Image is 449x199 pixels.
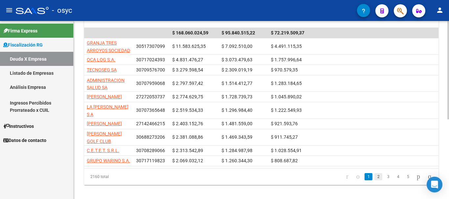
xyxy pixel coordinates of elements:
[222,44,252,49] span: $ 7.092.510,00
[136,81,165,86] span: 30707959068
[271,44,302,49] span: $ 4.491.115,35
[172,108,203,113] span: $ 2.519.534,33
[87,104,129,117] span: LA [PERSON_NAME] S A
[271,81,302,86] span: $ 1.283.184,65
[414,173,423,180] a: go to next page
[5,6,13,14] mat-icon: menu
[87,121,122,126] span: [PERSON_NAME]
[222,158,252,163] span: $ 1.260.344,30
[222,108,252,113] span: $ 1.296.984,40
[393,171,403,182] li: page 4
[136,121,165,126] span: 27142466215
[425,173,434,180] a: go to last page
[172,148,203,153] span: $ 2.313.542,89
[222,148,252,153] span: $ 1.284.987,98
[136,134,165,140] span: 30688273206
[365,173,372,180] a: 1
[222,67,252,72] span: $ 2.309.019,19
[222,94,252,99] span: $ 1.728.739,73
[172,94,203,99] span: $ 2.774.629,75
[136,67,165,72] span: 30709576700
[172,81,203,86] span: $ 2.797.597,42
[87,131,126,151] span: [PERSON_NAME] GOLF CLUB ASOCIACION CIVIL
[271,94,302,99] span: $ 1.045.890,02
[3,137,46,144] span: Datos de contacto
[3,41,43,49] span: Fiscalización RG
[136,94,165,99] span: 27272053737
[374,173,382,180] a: 2
[271,121,298,126] span: $ 921.593,76
[271,108,302,113] span: $ 1.222.549,93
[87,40,130,83] span: GRANJA TRES ARROYOS SOCIEDAD ANONIMA COMERCIAL AGROPECUARIA FIN E INDUSTRIAL
[384,173,392,180] a: 3
[271,30,304,35] span: $ 72.219.509,37
[87,158,130,163] span: GRUPO WARINO S.A.
[436,6,444,14] mat-icon: person
[136,158,165,163] span: 30717119823
[343,173,351,180] a: go to first page
[222,121,252,126] span: $ 1.481.559,00
[172,67,203,72] span: $ 3.279.598,54
[52,3,72,18] span: - osyc
[271,148,302,153] span: $ 1.028.554,91
[222,30,255,35] span: $ 95.840.515,22
[87,67,117,72] span: TECNOSEG SA
[136,108,165,113] span: 30707365648
[271,57,302,62] span: $ 1.757.996,64
[87,57,115,62] span: OCA LOG S.A.
[222,134,252,140] span: $ 1.469.343,59
[172,57,203,62] span: $ 4.831.476,27
[222,57,252,62] span: $ 3.073.479,63
[364,171,373,182] li: page 1
[427,177,442,192] div: Open Intercom Messenger
[172,121,203,126] span: $ 2.403.152,76
[404,173,412,180] a: 5
[222,81,252,86] span: $ 1.514.412,77
[172,30,208,35] span: $ 168.060.024,59
[3,123,34,130] span: Instructivos
[136,148,165,153] span: 30708289066
[136,57,165,62] span: 30717024393
[353,173,363,180] a: go to previous page
[271,134,298,140] span: $ 911.745,27
[403,171,413,182] li: page 5
[84,169,154,185] div: 2160 total
[383,171,393,182] li: page 3
[172,134,203,140] span: $ 2.381.088,86
[172,158,203,163] span: $ 2.069.032,12
[87,94,122,99] span: [PERSON_NAME]
[271,67,298,72] span: $ 970.579,35
[87,78,125,90] span: ADMINISTRACION SALUD SA
[3,27,37,34] span: Firma Express
[394,173,402,180] a: 4
[87,148,119,153] span: C.E.T.E.T. S.R.L.
[271,158,298,163] span: $ 808.687,82
[172,44,206,49] span: $ 11.583.625,35
[136,44,165,49] span: 30517307099
[373,171,383,182] li: page 2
